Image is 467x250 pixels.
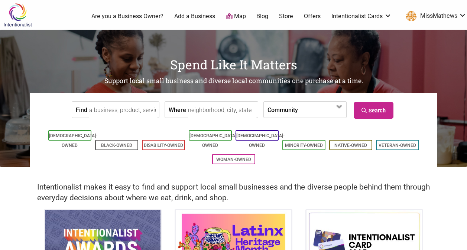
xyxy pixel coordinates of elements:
[189,133,238,148] a: [DEMOGRAPHIC_DATA]-Owned
[226,12,246,21] a: Map
[256,12,268,20] a: Blog
[89,102,157,118] input: a business, product, service
[101,143,132,148] a: Black-Owned
[379,143,416,148] a: Veteran-Owned
[304,12,321,20] a: Offers
[354,102,393,119] a: Search
[144,143,183,148] a: Disability-Owned
[216,157,251,162] a: Woman-Owned
[402,10,466,23] a: MissMathews
[169,102,186,118] label: Where
[76,102,87,118] label: Find
[91,12,163,20] a: Are you a Business Owner?
[331,12,392,20] a: Intentionalist Cards
[267,102,298,118] label: Community
[236,133,285,148] a: [DEMOGRAPHIC_DATA]-Owned
[334,143,367,148] a: Native-Owned
[188,102,256,118] input: neighborhood, city, state
[174,12,215,20] a: Add a Business
[285,143,323,148] a: Minority-Owned
[279,12,293,20] a: Store
[37,182,430,203] h2: Intentionalist makes it easy to find and support local small businesses and the diverse people be...
[49,133,97,148] a: [DEMOGRAPHIC_DATA]-Owned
